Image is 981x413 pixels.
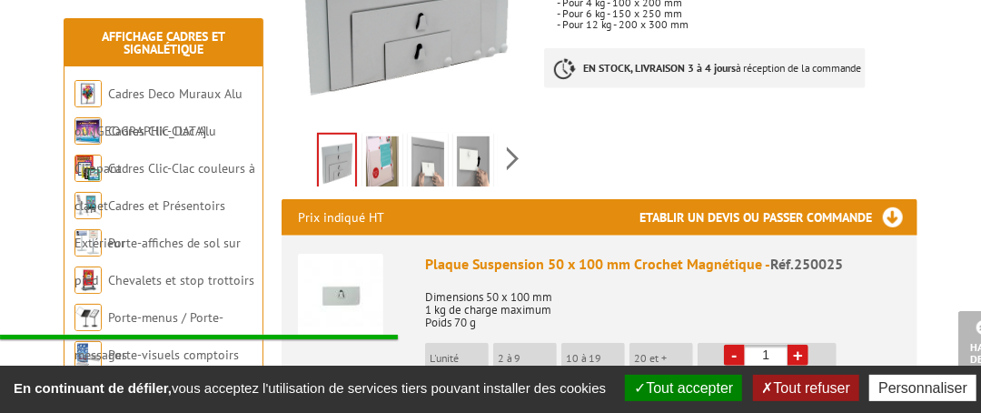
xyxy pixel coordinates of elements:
span: Next [504,144,521,174]
p: L'unité [430,352,489,365]
p: 10 à 19 [566,352,625,365]
img: Cadres Deco Muraux Alu ou Bois [74,80,102,107]
a: Chevalets et stop trottoirs [108,272,254,288]
p: 2 à 9 [498,352,557,365]
button: Tout refuser [753,375,859,401]
a: Porte-menus / Porte-messages [74,309,223,363]
strong: EN STOCK, LIVRAISON 3 à 4 jours [583,61,736,75]
button: Tout accepter [625,375,742,401]
img: 250025_250026_250027_250028_plaque_magnetique_montage.gif [366,136,399,193]
p: Prix indiqué HT [298,199,384,236]
a: Cadres Deco Muraux Alu ou [GEOGRAPHIC_DATA] [74,86,243,139]
p: 20 et + [634,352,693,365]
span: Réf.250025 [770,255,843,273]
a: Cadres Clic-Clac couleurs à clapet [74,160,255,214]
a: - [724,345,745,366]
a: Cadres Clic-Clac Alu Clippant [74,123,216,176]
a: Cadres et Présentoirs Extérieur [74,197,225,251]
a: Porte-affiches de sol sur pied [74,235,241,288]
div: - Pour 12 kg - 200 x 300 mm [557,19,917,30]
a: Porte-visuels comptoirs [108,347,239,363]
a: Affichage Cadres et Signalétique [102,28,225,57]
span: vous acceptez l'utilisation de services tiers pouvant installer des cookies [5,380,615,396]
a: + [788,345,808,366]
img: 250025_250026_250027_250028_plaque_magnetique_3.jpg [319,135,355,191]
img: 250025_plaque_suspension_crochet_magnetique_1.jpg [411,136,444,193]
h3: Etablir un devis ou passer commande [639,199,917,236]
div: - Pour 6 kg - 150 x 250 mm [557,8,917,19]
div: Plaque Suspension 50 x 100 mm Crochet Magnétique - [425,254,901,275]
img: 250025_plaque_suspension_crochet_magnetique.jpg [457,136,490,193]
img: Plaque Suspension 50 x 100 mm Crochet Magnétique [298,254,383,339]
p: à réception de la commande [544,48,866,88]
img: Porte-menus / Porte-messages [74,304,102,331]
button: Personnaliser (fenêtre modale) [869,375,976,401]
p: Dimensions 50 x 100 mm 1 kg de charge maximum Poids 70 g [425,278,901,329]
